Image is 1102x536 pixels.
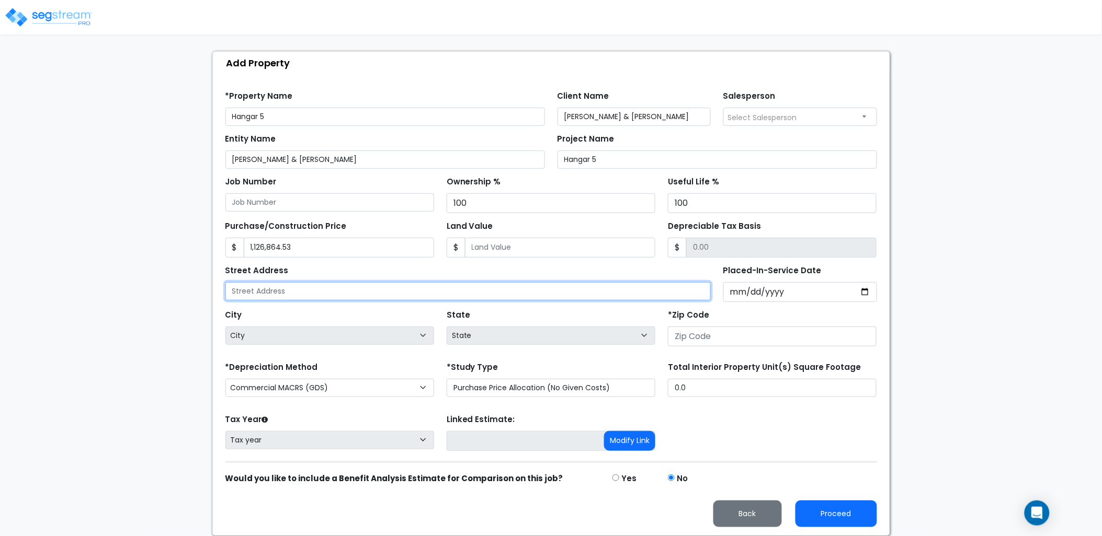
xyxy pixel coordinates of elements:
[796,500,877,527] button: Proceed
[621,473,637,485] label: Yes
[1025,500,1050,526] div: Open Intercom Messenger
[668,362,861,374] label: Total Interior Property Unit(s) Square Footage
[705,506,790,519] a: Back
[447,309,470,321] label: State
[604,431,655,451] button: Modify Link
[225,282,711,300] input: Street Address
[558,150,877,169] input: Project Name
[668,176,719,188] label: Useful Life %
[713,500,782,527] button: Back
[677,473,688,485] label: No
[465,238,655,258] input: Land Value
[668,379,877,397] input: total square foot
[225,108,545,126] input: Property Name
[558,90,609,102] label: Client Name
[4,7,93,28] img: logo_pro_r.png
[723,90,776,102] label: Salesperson
[447,238,465,258] span: $
[225,309,242,321] label: City
[668,238,687,258] span: $
[668,309,709,321] label: *Zip Code
[447,176,501,188] label: Ownership %
[668,220,761,232] label: Depreciable Tax Basis
[686,238,877,258] input: 0.00
[558,133,615,145] label: Project Name
[225,473,563,484] strong: Would you like to include a Benefit Analysis Estimate for Comparison on this job?
[225,150,545,169] input: Entity Name
[225,90,293,102] label: *Property Name
[728,112,797,123] span: Select Salesperson
[225,133,276,145] label: Entity Name
[225,362,318,374] label: *Depreciation Method
[447,414,515,426] label: Linked Estimate:
[244,238,434,258] input: Purchase or Construction Price
[447,220,493,232] label: Land Value
[225,414,268,426] label: Tax Year
[447,193,655,213] input: Ownership %
[668,193,877,213] input: Useful Life %
[668,327,877,346] input: Zip Code
[558,108,711,126] input: Client Name
[447,362,498,374] label: *Study Type
[218,52,890,74] div: Add Property
[225,193,434,212] input: Job Number
[225,265,289,277] label: Street Address
[225,238,244,258] span: $
[723,265,822,277] label: Placed-In-Service Date
[225,176,277,188] label: Job Number
[225,220,347,232] label: Purchase/Construction Price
